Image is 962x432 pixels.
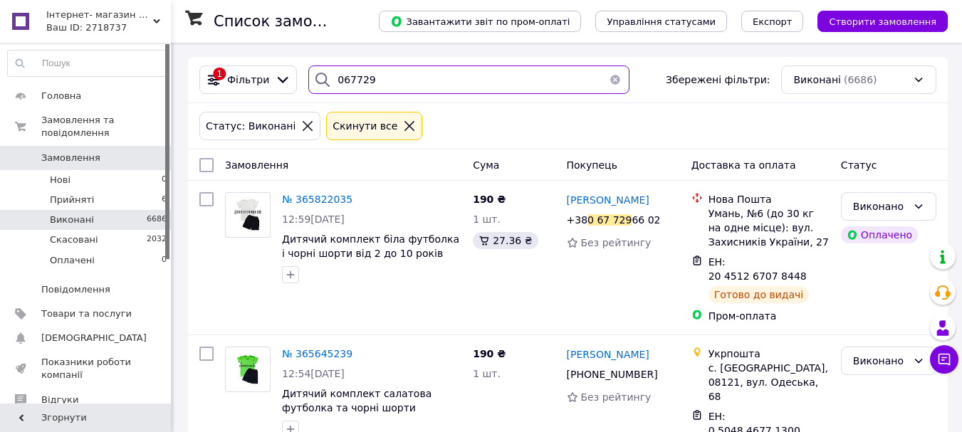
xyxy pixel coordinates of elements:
input: Пошук [8,51,167,76]
span: 190 ₴ [473,348,506,359]
button: Експорт [741,11,804,32]
div: с. [GEOGRAPHIC_DATA], 08121, вул. Одеська, 68 [709,361,830,404]
div: Cкинути все [330,118,400,134]
span: 12:59[DATE] [282,214,345,225]
span: (6686) [844,74,877,85]
button: Управління статусами [595,11,727,32]
span: Інтернет- магазин дитячого одягу Odejdaopt.in.ua -- "ФутболкаShop" [46,9,153,21]
a: Фото товару [225,347,271,392]
span: Покупець [567,159,617,171]
a: Створити замовлення [803,15,948,26]
span: Відгуки [41,394,78,406]
span: 0 [162,254,167,267]
img: Фото товару [231,193,266,237]
div: [PHONE_NUMBER] [564,364,661,384]
span: [PERSON_NAME] [567,349,649,360]
input: Пошук за номером замовлення, ПІБ покупця, номером телефону, Email, номером накладної [308,65,629,94]
span: Виконані [50,214,94,226]
a: Дитячий комплект біла футболка і чорні шорти від 2 до 10 років 28(98/104) [282,233,459,273]
span: 1 шт. [473,368,501,379]
span: 1 шт. [473,214,501,225]
span: Без рейтингу [581,237,652,248]
a: № 365645239 [282,348,352,359]
span: 6686 [147,214,167,226]
span: Товари та послуги [41,307,132,320]
button: Створити замовлення [817,11,948,32]
span: 190 ₴ [473,194,506,205]
span: Збережені фільтри: [666,73,770,87]
span: Нові [50,174,70,186]
img: Фото товару [231,347,266,391]
a: [PERSON_NAME] [567,193,649,207]
span: Управління статусами [607,16,716,27]
div: Укрпошта [709,347,830,361]
span: Прийняті [50,194,94,206]
span: Показники роботи компанії [41,356,132,381]
a: [PERSON_NAME] [567,347,649,362]
span: Оплачені [50,254,95,267]
div: +38 66 02 [564,210,664,230]
div: 27.36 ₴ [473,232,538,249]
span: ЕН: 20 4512 6707 8448 [709,256,807,282]
button: Чат з покупцем [930,345,958,374]
div: 0 67 729 [587,214,632,226]
button: Очистить [601,65,629,94]
span: Замовлення [41,152,100,164]
span: Замовлення [225,159,288,171]
div: Виконано [853,353,907,369]
span: Без рейтингу [581,391,652,403]
span: Створити замовлення [829,16,936,27]
span: Повідомлення [41,283,110,296]
span: 2032 [147,233,167,246]
span: Експорт [753,16,793,27]
div: Готово до видачі [709,286,810,303]
span: Статус [841,159,877,171]
span: Cума [473,159,499,171]
div: Оплачено [841,226,918,243]
a: № 365822035 [282,194,352,205]
div: Умань, №6 (до 30 кг на одне місце): вул. Захисників України, 27 [709,206,830,249]
span: Замовлення та повідомлення [41,114,171,139]
span: [DEMOGRAPHIC_DATA] [41,332,147,344]
span: 6 [162,194,167,206]
span: Головна [41,90,81,102]
span: Завантажити звіт по пром-оплаті [390,15,570,28]
span: Фільтри [227,73,269,87]
span: Доставка та оплата [691,159,796,171]
span: 0 [162,174,167,186]
span: Скасовані [50,233,98,246]
span: [PERSON_NAME] [567,194,649,206]
div: Ваш ID: 2718737 [46,21,171,34]
span: 12:54[DATE] [282,368,345,379]
a: Фото товару [225,192,271,238]
div: Виконано [853,199,907,214]
div: Статус: Виконані [203,118,298,134]
button: Завантажити звіт по пром-оплаті [379,11,581,32]
span: Виконані [793,73,841,87]
h1: Список замовлень [214,13,358,30]
div: Пром-оплата [709,309,830,323]
div: Нова Пошта [709,192,830,206]
a: Дитячий комплект салатова футболка та чорні шорти 30(110/116) [282,388,432,428]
